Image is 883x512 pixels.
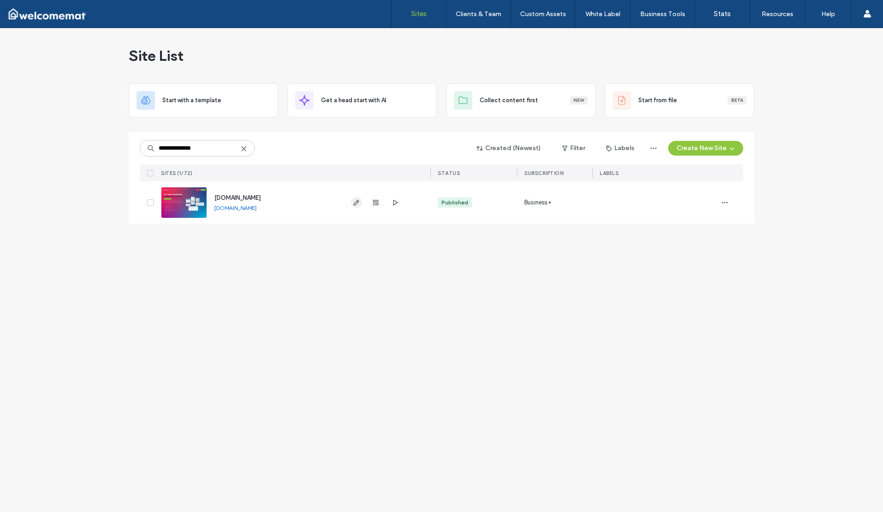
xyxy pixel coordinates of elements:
span: Business+ [524,198,551,207]
label: Stats [714,10,731,18]
div: New [570,96,588,105]
label: Custom Assets [520,10,566,18]
label: White Label [585,10,620,18]
span: Collect content first [480,96,538,105]
label: Business Tools [640,10,685,18]
div: Start with a template [129,83,278,117]
div: Published [441,198,468,207]
label: Clients & Team [456,10,501,18]
span: LABELS [600,170,619,176]
label: Resources [762,10,793,18]
div: Get a head start with AI [287,83,437,117]
span: Get a head start with AI [321,96,386,105]
button: Created (Newest) [469,141,549,156]
a: [DOMAIN_NAME] [214,204,257,211]
span: Help [21,6,40,15]
div: Start from fileBeta [605,83,754,117]
span: SITES (1/72) [161,170,192,176]
span: STATUS [438,170,460,176]
a: [DOMAIN_NAME] [214,194,261,201]
label: Sites [411,10,427,18]
span: Start with a template [162,96,221,105]
span: Site List [129,47,183,65]
label: Help [821,10,835,18]
button: Create New Site [668,141,743,156]
div: Collect content firstNew [446,83,596,117]
button: Labels [598,141,642,156]
div: Beta [728,96,746,105]
button: Filter [553,141,594,156]
span: Start from file [638,96,677,105]
span: SUBSCRIPTION [524,170,563,176]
